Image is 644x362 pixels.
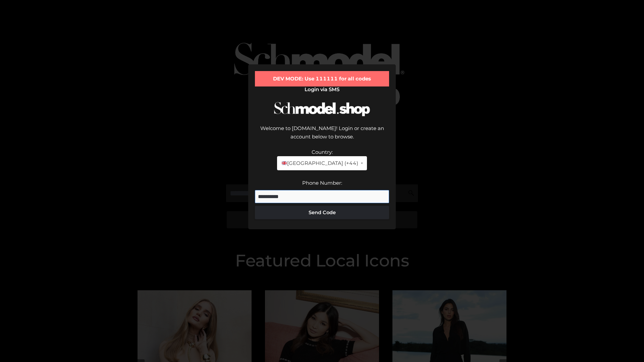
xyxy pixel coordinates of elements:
[272,96,372,122] img: Schmodel Logo
[282,161,287,166] img: 🇬🇧
[281,159,358,168] span: [GEOGRAPHIC_DATA] (+44)
[255,86,389,93] h2: Login via SMS
[255,206,389,219] button: Send Code
[255,124,389,148] div: Welcome to [DOMAIN_NAME]! Login or create an account below to browse.
[255,71,389,86] div: DEV MODE: Use 111111 for all codes
[302,180,342,186] label: Phone Number:
[312,149,333,155] label: Country:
